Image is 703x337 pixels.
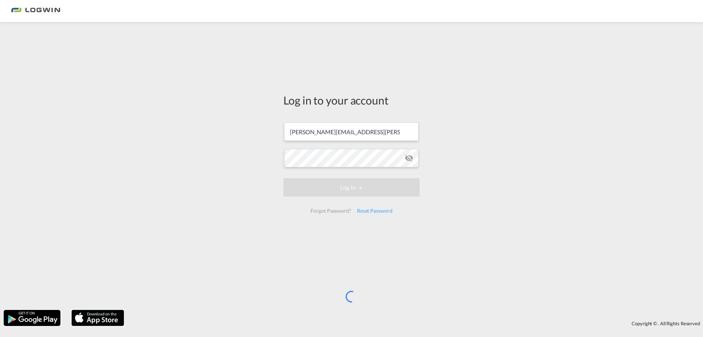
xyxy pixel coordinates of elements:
[405,154,413,162] md-icon: icon-eye-off
[283,178,420,197] button: LOGIN
[3,309,61,327] img: google.png
[128,317,703,330] div: Copyright © . All Rights Reserved
[284,122,419,141] input: Enter email/phone number
[11,3,60,19] img: bc73a0e0d8c111efacd525e4c8ad7d32.png
[354,204,395,217] div: Reset Password
[71,309,125,327] img: apple.png
[308,204,354,217] div: Forgot Password?
[283,92,420,108] div: Log in to your account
